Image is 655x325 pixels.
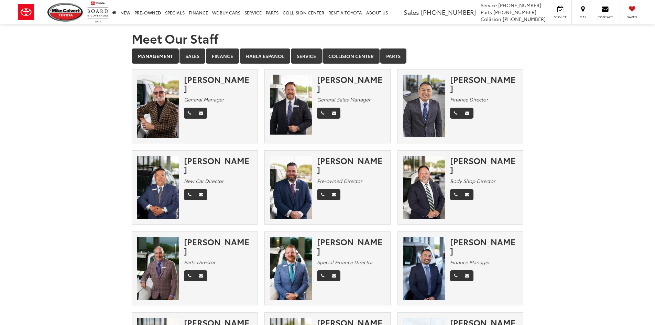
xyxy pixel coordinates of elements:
a: Phone [317,189,328,200]
div: [PERSON_NAME] [317,237,385,255]
div: [PERSON_NAME] [184,237,252,255]
img: Robert Fabian [137,237,179,300]
a: Phone [450,189,461,200]
img: Mike Calvert Toyota [47,3,84,22]
div: [PERSON_NAME] [317,156,385,174]
span: Saved [624,15,640,19]
h1: Meet Our Staff [132,31,524,45]
a: Email [461,108,473,119]
a: Email [195,108,207,119]
span: [PHONE_NUMBER] [498,2,541,9]
img: Ronny Haring [270,75,312,138]
span: [PHONE_NUMBER] [421,8,476,17]
a: Email [328,270,340,281]
img: Mike Gorbet [137,75,179,138]
em: Body Shop Director [450,177,495,184]
a: Email [461,270,473,281]
div: [PERSON_NAME] [317,75,385,93]
a: Habla Español [240,48,290,64]
a: Phone [184,108,195,119]
img: Ed Yi [137,156,179,219]
img: Chuck Baldridge [403,156,445,219]
a: Phone [317,108,328,119]
span: Sales [404,8,419,17]
a: Email [461,189,473,200]
span: Parts [481,9,492,15]
div: [PERSON_NAME] [450,237,518,255]
img: David Tep [403,237,445,300]
span: [PHONE_NUMBER] [493,9,536,15]
em: New Car Director [184,177,223,184]
div: [PERSON_NAME] [450,156,518,174]
a: Email [328,189,340,200]
span: [PHONE_NUMBER] [503,15,546,22]
span: Service [553,15,568,19]
em: Pre-owned Director [317,177,362,184]
img: Wesley Worton [270,156,312,219]
em: General Manager [184,96,224,103]
a: Phone [184,270,195,281]
span: Contact [598,15,613,19]
div: [PERSON_NAME] [184,156,252,174]
a: Email [195,270,207,281]
a: Phone [317,270,328,281]
em: Parts Director [184,259,215,266]
span: Service [481,2,497,9]
img: Adam Nguyen [403,75,445,138]
a: Phone [184,189,195,200]
a: Finance [206,48,239,64]
div: [PERSON_NAME] [450,75,518,93]
a: Email [328,108,340,119]
a: Phone [450,270,461,281]
em: Finance Manager [450,259,490,266]
em: Special Finance Director [317,259,373,266]
span: Collision [481,15,501,22]
img: Stephen Lee [270,237,312,300]
a: Phone [450,108,461,119]
a: Email [195,189,207,200]
a: Collision Center [323,48,380,64]
em: Finance Director [450,96,488,103]
a: Management [132,48,179,64]
a: Service [291,48,322,64]
a: Parts [380,48,406,64]
span: Map [575,15,590,19]
em: General Sales Manager [317,96,370,103]
div: [PERSON_NAME] [184,75,252,93]
a: Sales [179,48,205,64]
div: Department Tabs [132,48,524,64]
